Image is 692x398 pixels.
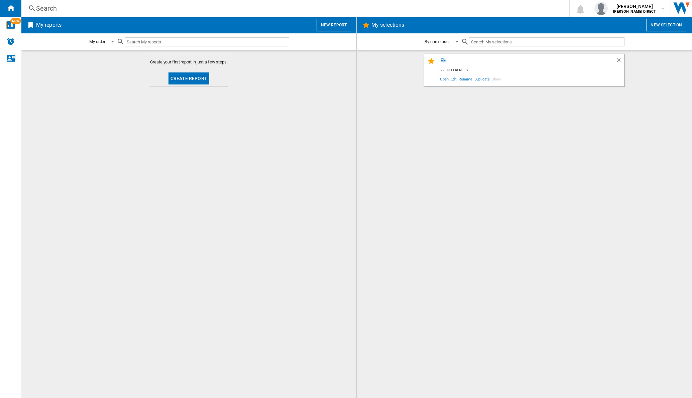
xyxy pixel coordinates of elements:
[150,59,228,65] span: Create your first report in just a few steps.
[613,3,656,10] span: [PERSON_NAME]
[89,39,105,44] div: My order
[7,37,15,45] img: alerts-logo.svg
[594,2,608,15] img: profile.jpg
[491,74,502,83] span: Share
[613,9,656,14] b: [PERSON_NAME] DIRECT
[450,74,458,83] span: Edit
[425,39,450,44] div: By name asc.
[370,19,406,31] h2: My selections
[35,19,63,31] h2: My reports
[473,74,491,83] span: Duplicate
[317,19,351,31] button: New report
[10,18,21,24] span: NEW
[36,4,552,13] div: Search
[646,19,686,31] button: New selection
[168,72,209,84] button: Create report
[439,57,616,66] div: ce
[469,37,624,46] input: Search My selections
[6,21,15,29] img: wise-card.svg
[458,74,473,83] span: Rename
[125,37,289,46] input: Search My reports
[439,74,450,83] span: Open
[616,57,624,66] div: Delete
[439,66,624,74] div: 290 references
